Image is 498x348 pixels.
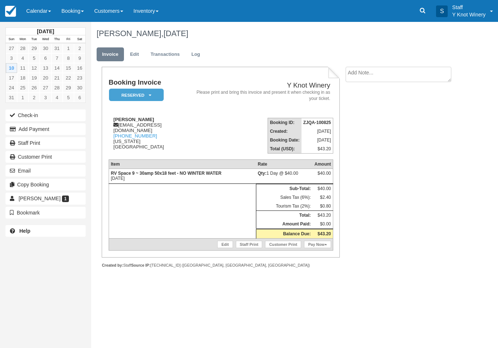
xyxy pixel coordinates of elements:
[28,93,40,103] a: 2
[74,83,85,93] a: 30
[40,35,51,43] th: Wed
[125,47,144,62] a: Edit
[28,63,40,73] a: 12
[63,93,74,103] a: 5
[6,63,17,73] a: 10
[17,83,28,93] a: 25
[5,109,86,121] button: Check-in
[17,63,28,73] a: 11
[6,93,17,103] a: 31
[63,53,74,63] a: 8
[28,53,40,63] a: 5
[256,229,312,239] th: Balance Due:
[74,93,85,103] a: 6
[145,47,185,62] a: Transactions
[109,89,164,101] em: Reserved
[109,117,194,150] div: [EMAIL_ADDRESS][DOMAIN_NAME] [US_STATE] [GEOGRAPHIC_DATA]
[111,171,221,176] strong: RV Space 9 ~ 30amp 50x18 feet - NO WINTER WATER
[197,82,330,89] h2: Y Knot Winery
[301,127,333,136] td: [DATE]
[74,43,85,53] a: 2
[17,35,28,43] th: Mon
[51,43,63,53] a: 31
[256,184,312,193] th: Sub-Total:
[5,137,86,149] a: Staff Print
[314,171,331,182] div: $40.00
[6,73,17,83] a: 17
[74,73,85,83] a: 23
[163,29,188,38] span: [DATE]
[265,241,301,248] a: Customer Print
[268,118,301,127] th: Booking ID:
[256,193,312,202] td: Sales Tax (6%):
[5,6,16,17] img: checkfront-main-nav-mini-logo.png
[28,73,40,83] a: 19
[6,43,17,53] a: 27
[304,241,331,248] a: Pay Now
[40,83,51,93] a: 27
[268,144,301,154] th: Total (USD):
[436,5,448,17] div: S
[5,123,86,135] button: Add Payment
[452,4,486,11] p: Staff
[6,83,17,93] a: 24
[197,89,330,102] address: Please print and bring this invoice and present it when checking in as your ticket.
[17,93,28,103] a: 1
[256,169,312,184] td: 1 Day @ $40.00
[312,160,333,169] th: Amount
[74,53,85,63] a: 9
[40,53,51,63] a: 6
[28,83,40,93] a: 26
[236,241,262,248] a: Staff Print
[17,43,28,53] a: 28
[51,73,63,83] a: 21
[17,73,28,83] a: 18
[97,47,124,62] a: Invoice
[102,263,123,267] strong: Created by:
[5,193,86,204] a: [PERSON_NAME] 1
[301,136,333,144] td: [DATE]
[63,63,74,73] a: 15
[51,53,63,63] a: 7
[40,93,51,103] a: 3
[109,160,256,169] th: Item
[312,220,333,229] td: $0.00
[5,151,86,163] a: Customer Print
[74,63,85,73] a: 16
[256,211,312,220] th: Total:
[258,171,266,176] strong: Qty
[268,136,301,144] th: Booking Date:
[312,202,333,211] td: $0.80
[312,211,333,220] td: $43.20
[312,184,333,193] td: $40.00
[5,225,86,237] a: Help
[131,263,151,267] strong: Source IP:
[256,202,312,211] td: Tourism Tax (2%):
[37,28,54,34] strong: [DATE]
[51,35,63,43] th: Thu
[102,263,340,268] div: Staff [TECHNICAL_ID] ([GEOGRAPHIC_DATA], [GEOGRAPHIC_DATA], [GEOGRAPHIC_DATA])
[268,127,301,136] th: Created:
[256,160,312,169] th: Rate
[301,144,333,154] td: $43.20
[6,53,17,63] a: 3
[303,120,331,125] strong: ZJQA-100825
[51,83,63,93] a: 28
[17,53,28,63] a: 4
[109,88,161,102] a: Reserved
[63,43,74,53] a: 1
[19,196,61,201] span: [PERSON_NAME]
[113,133,157,139] a: [PHONE_NUMBER]
[40,73,51,83] a: 20
[6,35,17,43] th: Sun
[256,220,312,229] th: Amount Paid:
[312,193,333,202] td: $2.40
[63,83,74,93] a: 29
[40,63,51,73] a: 13
[452,11,486,18] p: Y Knot Winery
[28,43,40,53] a: 29
[51,63,63,73] a: 14
[19,228,30,234] b: Help
[109,79,194,86] h1: Booking Invoice
[5,179,86,190] button: Copy Booking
